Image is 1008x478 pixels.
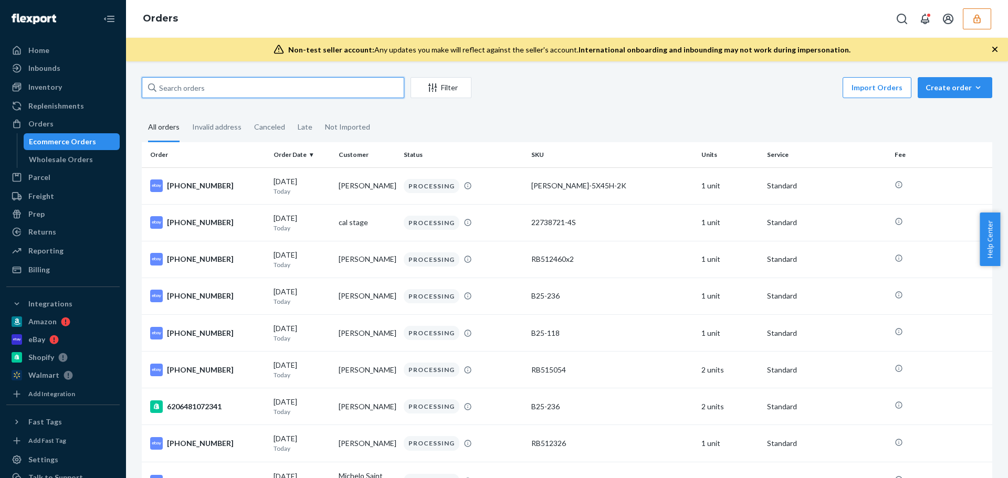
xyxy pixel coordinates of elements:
div: Prep [28,209,45,219]
a: eBay [6,331,120,348]
button: Create order [918,77,992,98]
div: PROCESSING [404,179,459,193]
div: [PHONE_NUMBER] [150,437,265,450]
div: PROCESSING [404,326,459,340]
a: Orders [6,115,120,132]
div: eBay [28,334,45,345]
p: Today [274,407,330,416]
div: RB512460x2 [531,254,693,264]
p: Standard [767,401,886,412]
th: Status [400,142,527,167]
div: PROCESSING [404,399,459,413]
div: Filter [411,82,471,93]
button: Integrations [6,295,120,312]
div: RB515054 [531,365,693,375]
p: Standard [767,217,886,228]
a: Wholesale Orders [24,151,120,168]
p: Today [274,297,330,306]
img: Flexport logo [12,14,56,24]
p: Standard [767,180,886,191]
td: cal stage [334,204,400,241]
div: [DATE] [274,323,330,343]
input: Search orders [142,77,404,98]
td: 2 units [697,352,762,388]
td: 1 unit [697,241,762,278]
div: [PHONE_NUMBER] [150,216,265,229]
td: 1 unit [697,425,762,462]
a: Parcel [6,169,120,186]
span: Support [21,7,59,17]
div: Ecommerce Orders [29,136,96,147]
ol: breadcrumbs [134,4,186,34]
td: [PERSON_NAME] [334,241,400,278]
a: Replenishments [6,98,120,114]
div: [DATE] [274,360,330,379]
th: Service [763,142,890,167]
p: Today [274,334,330,343]
p: Today [274,370,330,379]
span: Non-test seller account: [288,45,374,54]
div: [DATE] [274,176,330,196]
div: Inbounds [28,63,60,73]
a: Inbounds [6,60,120,77]
div: [DATE] [274,433,330,453]
a: Amazon [6,313,120,330]
a: Settings [6,451,120,468]
th: Units [697,142,762,167]
a: Orders [143,13,178,24]
button: Filter [411,77,471,98]
th: SKU [527,142,697,167]
div: [PHONE_NUMBER] [150,179,265,192]
div: [DATE] [274,286,330,306]
div: [DATE] [274,213,330,232]
div: Not Imported [325,113,370,141]
p: Today [274,224,330,232]
p: Standard [767,328,886,338]
a: Inventory [6,79,120,95]
div: Integrations [28,299,72,309]
td: [PERSON_NAME] [334,167,400,204]
div: Parcel [28,172,50,183]
div: Amazon [28,316,57,327]
td: 1 unit [697,278,762,314]
div: Customer [339,150,395,159]
p: Today [274,444,330,453]
p: Today [274,260,330,269]
a: Ecommerce Orders [24,133,120,150]
div: B25-236 [531,291,693,301]
div: All orders [148,113,180,142]
th: Order Date [269,142,334,167]
p: Today [274,187,330,196]
td: [PERSON_NAME] [334,278,400,314]
a: Home [6,42,120,59]
p: Standard [767,291,886,301]
button: Open notifications [915,8,936,29]
td: 1 unit [697,204,762,241]
a: Reporting [6,242,120,259]
div: [DATE] [274,397,330,416]
div: Returns [28,227,56,237]
div: Billing [28,264,50,275]
div: [PERSON_NAME]-5X45H-2K [531,180,693,191]
a: Returns [6,224,120,240]
a: Add Fast Tag [6,434,120,447]
div: Any updates you make will reflect against the seller's account. [288,45,850,55]
div: 6206481072341 [150,400,265,413]
p: Standard [767,365,886,375]
div: Replenishments [28,101,84,111]
div: PROCESSING [404,216,459,230]
div: B25-118 [531,328,693,338]
div: PROCESSING [404,289,459,303]
td: 1 unit [697,315,762,352]
span: Help Center [980,213,1000,266]
a: Walmart [6,367,120,384]
p: Standard [767,438,886,449]
td: 1 unit [697,167,762,204]
div: Settings [28,454,58,465]
td: 2 units [697,388,762,425]
div: Late [298,113,312,141]
div: Create order [926,82,984,93]
div: PROCESSING [404,363,459,377]
div: PROCESSING [404,436,459,450]
button: Import Orders [843,77,911,98]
